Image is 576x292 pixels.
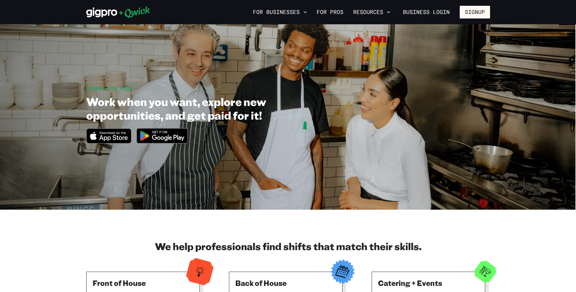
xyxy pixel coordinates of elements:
[133,124,192,147] img: Get it on Google Play
[86,85,132,92] span: GIGPRO FOR PROS
[351,7,393,17] button: Resources
[235,278,336,288] h3: Back of House
[86,240,490,252] h2: We help professionals find shifts that match their skills.
[398,6,455,19] a: Business Login
[86,95,329,122] h1: Work when you want, explore new opportunities, and get paid for it!
[93,278,193,288] h3: Front of House
[86,138,132,145] a: Download on the App Store
[314,7,346,17] a: For Pros
[251,7,309,17] button: For Businesses
[460,6,490,19] button: Signup
[378,278,479,288] h3: Catering + Events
